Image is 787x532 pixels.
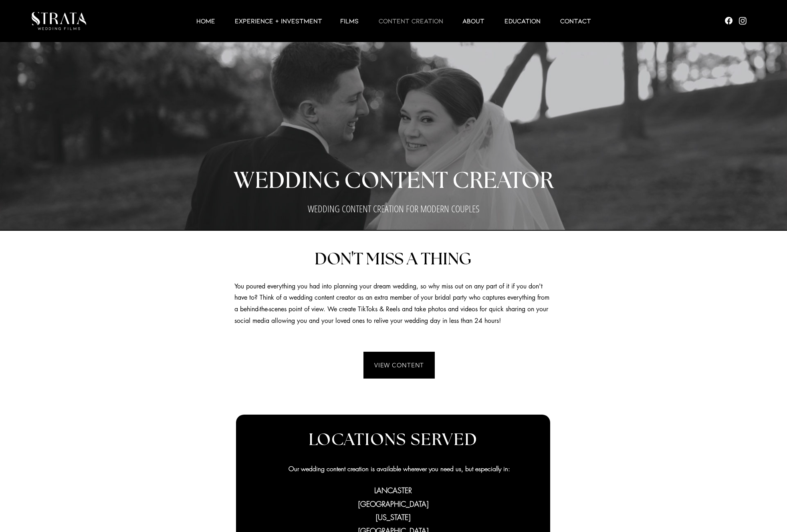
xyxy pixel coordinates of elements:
[289,464,510,473] span: Our wedding content creation is available wherever you need us, but especially in:
[192,16,219,26] p: HOME
[556,16,595,26] p: Contact
[452,16,494,26] a: ABOUT
[308,202,479,215] span: WEDDING CONTENT CREATION FOR MODERN COUPLES
[500,16,545,26] p: EDUCATION
[353,251,471,268] span: T MISS A THING
[375,16,447,26] p: CONTENT CREATION
[225,16,330,26] a: EXPERIENCE + INVESTMENT
[724,16,748,26] ul: Social Bar
[550,16,601,26] a: Contact
[494,16,550,26] a: EDUCATION
[309,431,478,448] span: LOCATIONS SERVED
[76,16,711,26] nav: Site
[358,499,428,522] span: [GEOGRAPHIC_DATA] [US_STATE]
[351,248,353,269] span: '
[231,16,326,26] p: EXPERIENCE + INVESTMENT
[458,16,488,26] p: ABOUT
[315,251,351,268] span: DON
[234,282,549,325] span: You poured everything you had into planning your dream wedding, so why miss out on any part of it...
[363,352,435,379] a: VIEW CONTENT
[369,16,452,26] a: CONTENT CREATION
[374,486,412,495] span: LANCASTER
[336,16,363,26] p: Films
[330,16,369,26] a: Films
[374,361,424,369] span: VIEW CONTENT
[32,12,86,30] img: LUX STRATA TEST_edited.png
[233,170,554,192] span: WEDDING CONTENT CREATOR
[186,16,225,26] a: HOME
